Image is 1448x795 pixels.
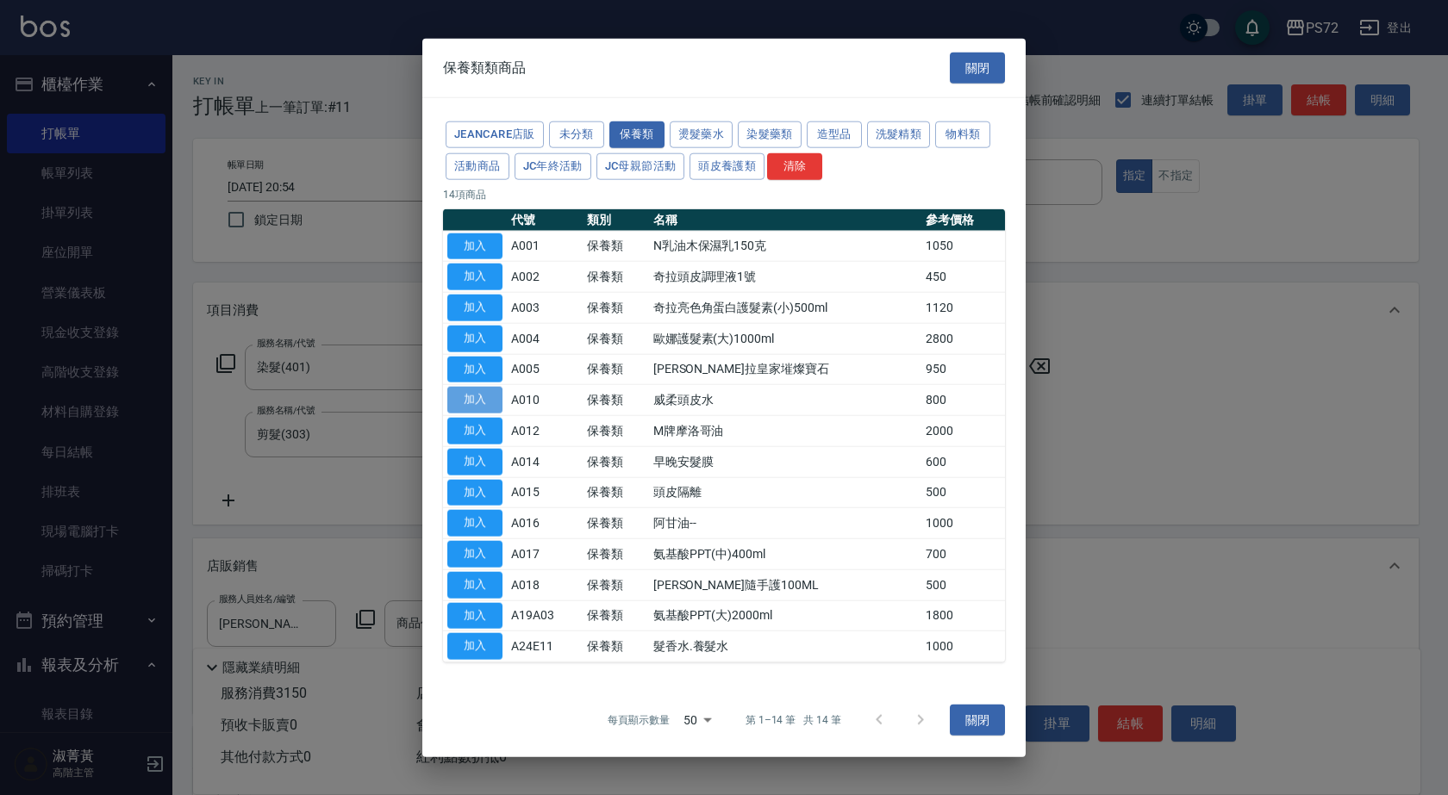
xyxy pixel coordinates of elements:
[507,384,583,415] td: A010
[507,261,583,292] td: A002
[649,415,921,446] td: M牌摩洛哥油
[507,630,583,661] td: A24E11
[950,52,1005,84] button: 關閉
[583,600,649,631] td: 保養類
[507,477,583,508] td: A015
[867,121,931,148] button: 洗髮精類
[807,121,862,148] button: 造型品
[583,569,649,600] td: 保養類
[583,208,649,231] th: 類別
[515,152,591,179] button: JC年終活動
[507,446,583,477] td: A014
[767,152,822,179] button: 清除
[583,231,649,262] td: 保養類
[443,186,1005,202] p: 14 項商品
[447,633,502,660] button: 加入
[507,208,583,231] th: 代號
[447,448,502,475] button: 加入
[583,323,649,354] td: 保養類
[447,541,502,568] button: 加入
[921,292,1005,323] td: 1120
[921,415,1005,446] td: 2000
[608,712,670,728] p: 每頁顯示數量
[507,323,583,354] td: A004
[447,418,502,444] button: 加入
[649,208,921,231] th: 名稱
[583,261,649,292] td: 保養類
[921,323,1005,354] td: 2800
[921,261,1005,292] td: 450
[583,538,649,569] td: 保養類
[649,507,921,538] td: 阿甘油--
[921,477,1005,508] td: 500
[921,630,1005,661] td: 1000
[921,384,1005,415] td: 800
[746,712,841,728] p: 第 1–14 筆 共 14 筆
[649,384,921,415] td: 威柔頭皮水
[507,538,583,569] td: A017
[447,233,502,259] button: 加入
[649,292,921,323] td: 奇拉亮色角蛋白護髮素(小)500ml
[447,510,502,537] button: 加入
[446,152,509,179] button: 活動商品
[447,479,502,506] button: 加入
[447,571,502,598] button: 加入
[507,292,583,323] td: A003
[507,231,583,262] td: A001
[609,121,665,148] button: 保養類
[921,446,1005,477] td: 600
[921,231,1005,262] td: 1050
[649,354,921,385] td: [PERSON_NAME]拉皇家墔燦寶石
[507,415,583,446] td: A012
[447,264,502,290] button: 加入
[950,705,1005,736] button: 關閉
[649,446,921,477] td: 早晚安髮膜
[583,354,649,385] td: 保養類
[649,538,921,569] td: 氨基酸PPT(中)400ml
[583,507,649,538] td: 保養類
[935,121,990,148] button: 物料類
[921,354,1005,385] td: 950
[670,121,733,148] button: 燙髮藥水
[447,387,502,413] button: 加入
[446,121,544,148] button: JeanCare店販
[583,292,649,323] td: 保養類
[649,261,921,292] td: 奇拉頭皮調理液1號
[649,323,921,354] td: 歐娜護髮素(大)1000ml
[921,600,1005,631] td: 1800
[447,602,502,629] button: 加入
[649,569,921,600] td: [PERSON_NAME]隨手護100ML
[649,630,921,661] td: 髮香水.養髮水
[583,477,649,508] td: 保養類
[738,121,802,148] button: 染髮藥類
[677,697,718,743] div: 50
[583,415,649,446] td: 保養類
[507,569,583,600] td: A018
[649,231,921,262] td: N乳油木保濕乳150克
[583,630,649,661] td: 保養類
[649,600,921,631] td: 氨基酸PPT(大)2000ml
[443,59,526,76] span: 保養類類商品
[596,152,685,179] button: JC母親節活動
[921,569,1005,600] td: 500
[921,538,1005,569] td: 700
[507,507,583,538] td: A016
[921,208,1005,231] th: 參考價格
[507,600,583,631] td: A19A03
[583,384,649,415] td: 保養類
[921,507,1005,538] td: 1000
[447,295,502,321] button: 加入
[507,354,583,385] td: A005
[549,121,604,148] button: 未分類
[649,477,921,508] td: 頭皮隔離
[447,325,502,351] button: 加入
[447,356,502,382] button: 加入
[690,152,765,179] button: 頭皮養護類
[583,446,649,477] td: 保養類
